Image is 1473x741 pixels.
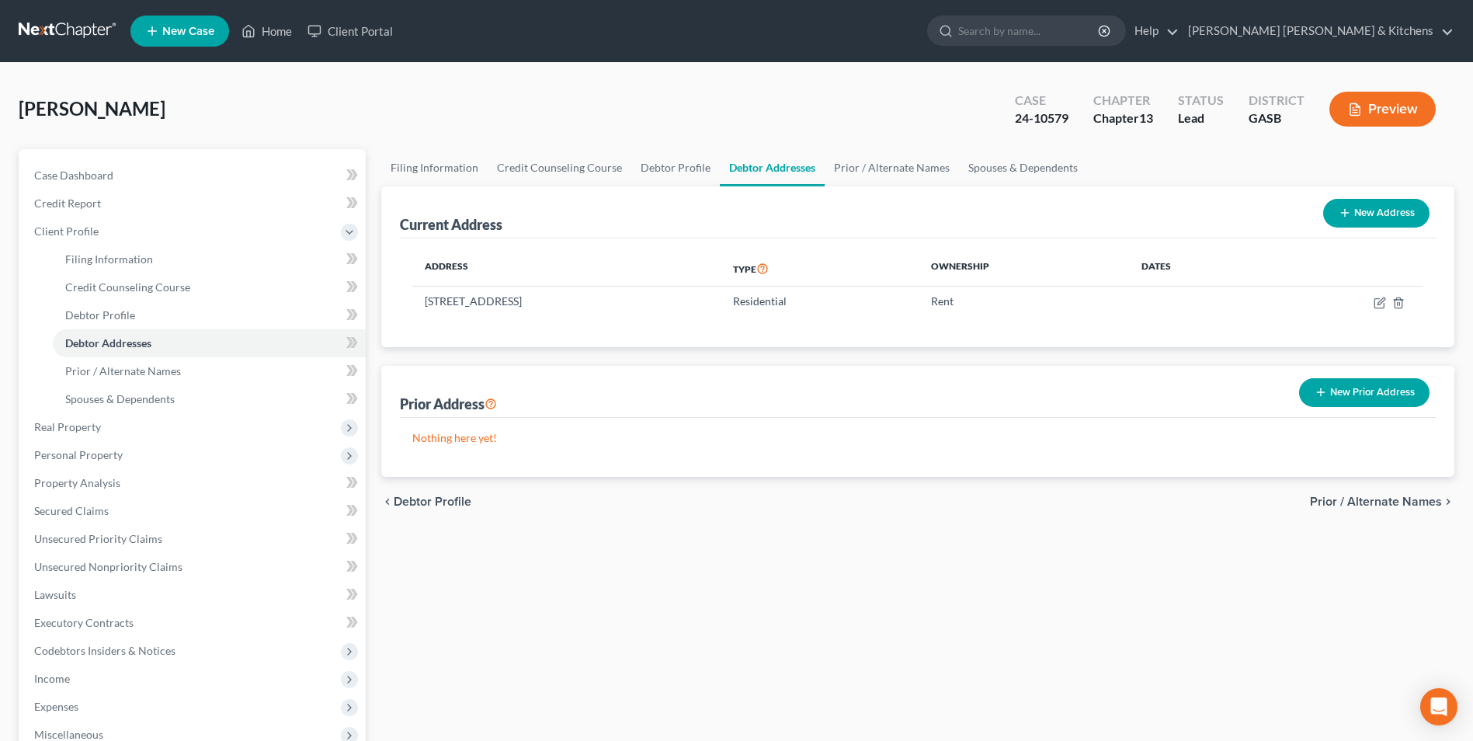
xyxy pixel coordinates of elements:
[34,476,120,489] span: Property Analysis
[1442,496,1454,508] i: chevron_right
[22,525,366,553] a: Unsecured Priority Claims
[1249,110,1305,127] div: GASB
[919,251,1128,287] th: Ownership
[1310,496,1454,508] button: Prior / Alternate Names chevron_right
[1249,92,1305,110] div: District
[300,17,401,45] a: Client Portal
[34,700,78,713] span: Expenses
[53,245,366,273] a: Filing Information
[53,357,366,385] a: Prior / Alternate Names
[1299,378,1430,407] button: New Prior Address
[53,385,366,413] a: Spouses & Dependents
[1420,688,1457,725] div: Open Intercom Messenger
[34,616,134,629] span: Executory Contracts
[19,97,165,120] span: [PERSON_NAME]
[412,430,1423,446] p: Nothing here yet!
[959,149,1087,186] a: Spouses & Dependents
[34,448,123,461] span: Personal Property
[34,504,109,517] span: Secured Claims
[65,308,135,322] span: Debtor Profile
[162,26,214,37] span: New Case
[234,17,300,45] a: Home
[394,496,471,508] span: Debtor Profile
[381,496,471,508] button: chevron_left Debtor Profile
[1015,110,1068,127] div: 24-10579
[825,149,959,186] a: Prior / Alternate Names
[22,553,366,581] a: Unsecured Nonpriority Claims
[1093,92,1153,110] div: Chapter
[34,197,101,210] span: Credit Report
[1310,496,1442,508] span: Prior / Alternate Names
[34,588,76,601] span: Lawsuits
[381,149,488,186] a: Filing Information
[720,149,825,186] a: Debtor Addresses
[22,609,366,637] a: Executory Contracts
[34,420,101,433] span: Real Property
[65,336,151,350] span: Debtor Addresses
[65,252,153,266] span: Filing Information
[22,162,366,190] a: Case Dashboard
[1015,92,1068,110] div: Case
[53,273,366,301] a: Credit Counseling Course
[919,287,1128,316] td: Rent
[34,728,103,741] span: Miscellaneous
[1127,17,1179,45] a: Help
[400,215,502,234] div: Current Address
[65,392,175,405] span: Spouses & Dependents
[721,287,919,316] td: Residential
[22,469,366,497] a: Property Analysis
[1093,110,1153,127] div: Chapter
[1129,251,1266,287] th: Dates
[631,149,720,186] a: Debtor Profile
[1180,17,1454,45] a: [PERSON_NAME] [PERSON_NAME] & Kitchens
[1178,110,1224,127] div: Lead
[381,496,394,508] i: chevron_left
[22,581,366,609] a: Lawsuits
[412,287,721,316] td: [STREET_ADDRESS]
[65,280,190,294] span: Credit Counseling Course
[34,532,162,545] span: Unsecured Priority Claims
[958,16,1100,45] input: Search by name...
[1139,110,1153,125] span: 13
[53,329,366,357] a: Debtor Addresses
[400,395,497,413] div: Prior Address
[22,190,366,217] a: Credit Report
[22,497,366,525] a: Secured Claims
[65,364,181,377] span: Prior / Alternate Names
[488,149,631,186] a: Credit Counseling Course
[53,301,366,329] a: Debtor Profile
[721,251,919,287] th: Type
[34,672,70,685] span: Income
[1178,92,1224,110] div: Status
[34,224,99,238] span: Client Profile
[412,251,721,287] th: Address
[34,560,182,573] span: Unsecured Nonpriority Claims
[1323,199,1430,228] button: New Address
[34,644,175,657] span: Codebtors Insiders & Notices
[1329,92,1436,127] button: Preview
[34,169,113,182] span: Case Dashboard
